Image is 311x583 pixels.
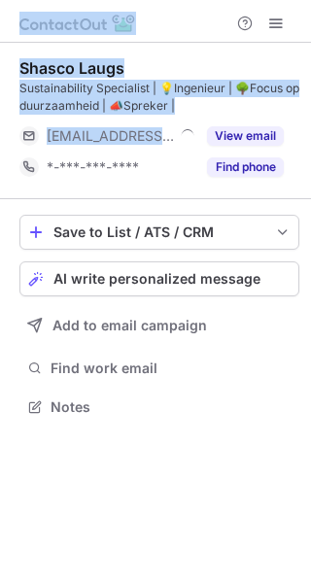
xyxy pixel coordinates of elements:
span: Add to email campaign [52,318,207,333]
img: ContactOut v5.3.10 [19,12,136,35]
button: Reveal Button [207,126,284,146]
button: save-profile-one-click [19,215,299,250]
button: Reveal Button [207,157,284,177]
button: Notes [19,394,299,421]
span: Notes [51,398,292,416]
span: Find work email [51,360,292,377]
div: Sustainability Specialist | 💡Ingenieur | 🌳Focus op duurzaamheid | 📣Spreker | [19,80,299,115]
button: AI write personalized message [19,261,299,296]
span: AI write personalized message [53,271,260,287]
span: [EMAIL_ADDRESS][DOMAIN_NAME] [47,127,174,145]
button: Find work email [19,355,299,382]
div: Shasco Laugs [19,58,124,78]
button: Add to email campaign [19,308,299,343]
div: Save to List / ATS / CRM [53,224,265,240]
